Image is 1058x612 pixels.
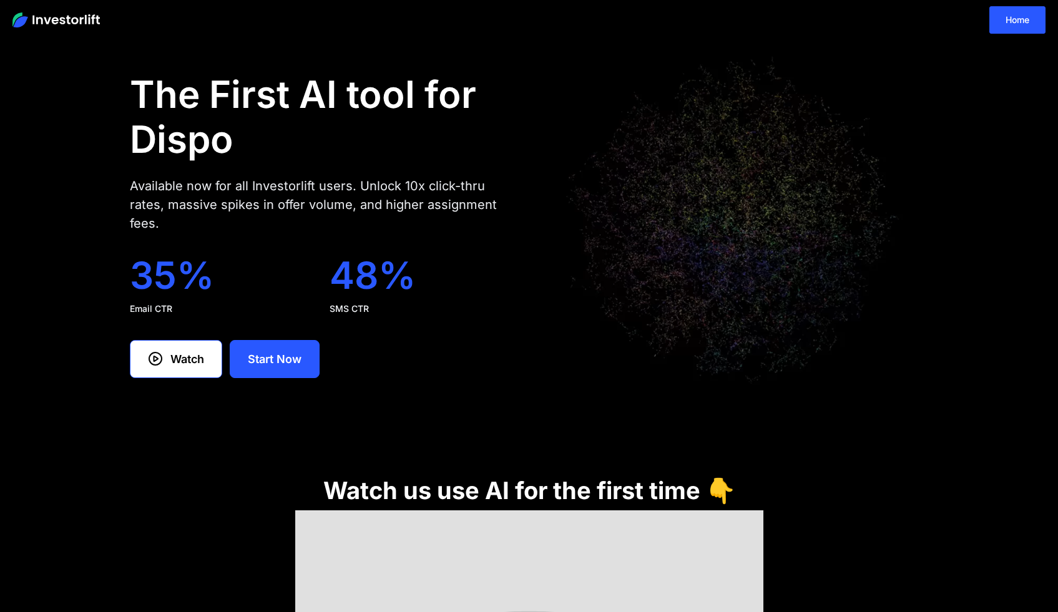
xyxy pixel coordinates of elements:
[170,351,204,367] div: Watch
[330,303,509,315] div: SMS CTR
[130,253,310,298] div: 35%
[130,303,310,315] div: Email CTR
[130,177,509,233] div: Available now for all Investorlift users. Unlock 10x click-thru rates, massive spikes in offer vo...
[989,6,1046,34] a: Home
[130,340,222,378] a: Watch
[230,340,320,378] a: Start Now
[323,477,735,504] h1: Watch us use AI for the first time 👇
[248,351,301,367] div: Start Now
[330,253,509,298] div: 48%
[130,72,509,162] h1: The First AI tool for Dispo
